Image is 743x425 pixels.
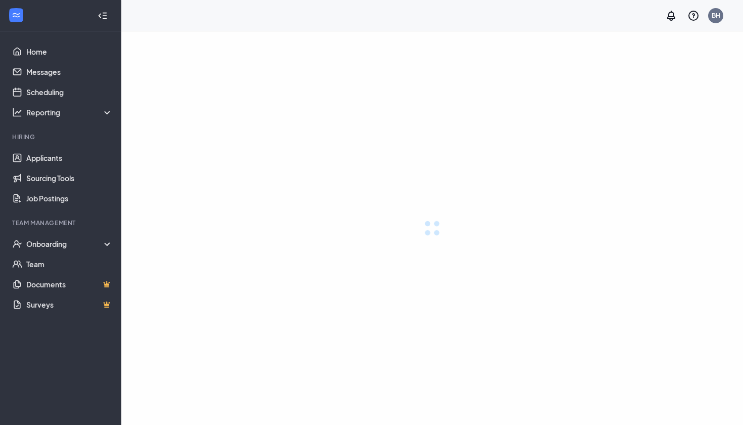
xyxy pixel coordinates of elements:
svg: UserCheck [12,239,22,249]
div: Hiring [12,133,111,141]
div: BH [712,11,720,20]
a: Sourcing Tools [26,168,113,188]
a: Messages [26,62,113,82]
svg: WorkstreamLogo [11,10,21,20]
svg: Collapse [98,11,108,21]
svg: QuestionInfo [687,10,700,22]
a: DocumentsCrown [26,274,113,294]
a: Applicants [26,148,113,168]
div: Onboarding [26,239,113,249]
svg: Analysis [12,107,22,117]
a: Scheduling [26,82,113,102]
div: Reporting [26,107,113,117]
div: Team Management [12,219,111,227]
a: SurveysCrown [26,294,113,315]
a: Home [26,41,113,62]
svg: Notifications [665,10,677,22]
a: Team [26,254,113,274]
a: Job Postings [26,188,113,208]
